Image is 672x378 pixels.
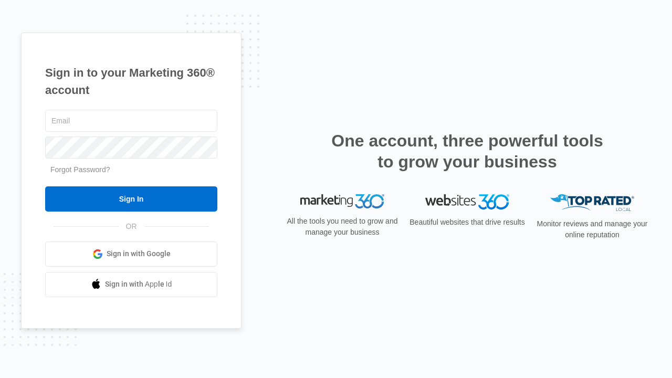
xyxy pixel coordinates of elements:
[533,218,651,240] p: Monitor reviews and manage your online reputation
[105,279,172,290] span: Sign in with Apple Id
[50,165,110,174] a: Forgot Password?
[119,221,144,232] span: OR
[45,186,217,212] input: Sign In
[408,217,526,228] p: Beautiful websites that drive results
[45,64,217,99] h1: Sign in to your Marketing 360® account
[107,248,171,259] span: Sign in with Google
[425,194,509,209] img: Websites 360
[550,194,634,212] img: Top Rated Local
[283,216,401,238] p: All the tools you need to grow and manage your business
[328,130,606,172] h2: One account, three powerful tools to grow your business
[300,194,384,209] img: Marketing 360
[45,110,217,132] input: Email
[45,272,217,297] a: Sign in with Apple Id
[45,241,217,267] a: Sign in with Google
